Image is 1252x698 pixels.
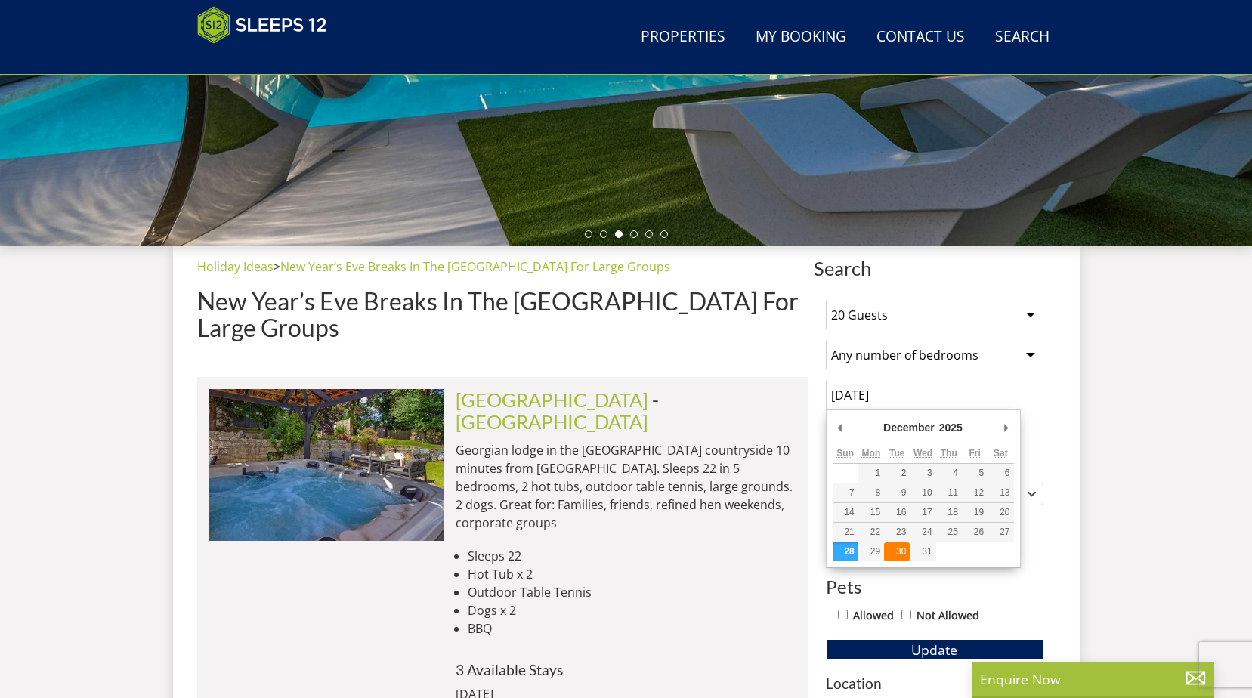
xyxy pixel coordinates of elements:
[889,448,904,459] abbr: Tuesday
[910,464,935,483] button: 3
[988,503,1013,522] button: 20
[917,607,979,624] label: Not Allowed
[936,464,962,483] button: 4
[858,523,884,542] button: 22
[884,542,910,561] button: 30
[456,388,648,411] a: [GEOGRAPHIC_DATA]
[833,542,858,561] button: 28
[910,523,935,542] button: 24
[999,416,1014,439] button: Next Month
[980,669,1207,689] p: Enquire Now
[750,20,852,54] a: My Booking
[862,448,881,459] abbr: Monday
[197,288,808,341] h1: New Year’s Eve Breaks In The [GEOGRAPHIC_DATA] For Large Groups
[858,464,884,483] button: 1
[988,464,1013,483] button: 6
[858,503,884,522] button: 15
[962,464,988,483] button: 5
[884,483,910,502] button: 9
[937,416,965,439] div: 2025
[910,503,935,522] button: 17
[858,483,884,502] button: 8
[826,577,1043,597] h3: Pets
[456,388,659,432] span: -
[274,258,280,275] span: >
[826,639,1043,660] button: Update
[994,448,1008,459] abbr: Saturday
[881,416,937,439] div: December
[988,483,1013,502] button: 13
[456,410,648,433] a: [GEOGRAPHIC_DATA]
[884,523,910,542] button: 23
[468,547,796,565] li: Sleeps 22
[190,53,348,66] iframe: Customer reviews powered by Trustpilot
[833,503,858,522] button: 14
[826,675,1043,691] h3: Location
[962,483,988,502] button: 12
[910,483,935,502] button: 10
[456,662,796,678] h4: 3 Available Stays
[870,20,971,54] a: Contact Us
[197,6,327,44] img: Sleeps 12
[989,20,1056,54] a: Search
[969,448,980,459] abbr: Friday
[836,448,854,459] abbr: Sunday
[911,641,957,659] span: Update
[468,583,796,601] li: Outdoor Table Tennis
[826,381,1043,409] input: Arrival Date
[936,523,962,542] button: 25
[209,389,444,540] img: open-uri20250716-22-em0v1f.original.
[468,601,796,619] li: Dogs x 2
[833,523,858,542] button: 21
[468,565,796,583] li: Hot Tub x 2
[913,448,932,459] abbr: Wednesday
[635,20,731,54] a: Properties
[858,542,884,561] button: 29
[962,523,988,542] button: 26
[936,503,962,522] button: 18
[853,607,894,624] label: Allowed
[988,523,1013,542] button: 27
[280,258,670,275] a: New Year’s Eve Breaks In The [GEOGRAPHIC_DATA] For Large Groups
[936,483,962,502] button: 11
[197,258,274,275] a: Holiday Ideas
[468,619,796,638] li: BBQ
[884,464,910,483] button: 2
[910,542,935,561] button: 31
[814,258,1056,279] span: Search
[962,503,988,522] button: 19
[833,416,848,439] button: Previous Month
[884,503,910,522] button: 16
[456,441,796,532] p: Georgian lodge in the [GEOGRAPHIC_DATA] countryside 10 minutes from [GEOGRAPHIC_DATA]. Sleeps 22 ...
[941,448,957,459] abbr: Thursday
[833,483,858,502] button: 7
